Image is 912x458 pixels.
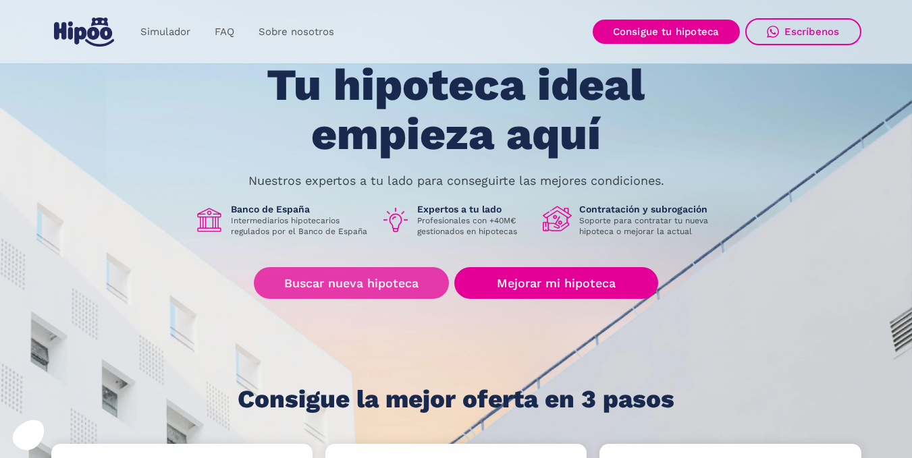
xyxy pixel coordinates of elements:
[784,26,840,38] div: Escríbenos
[203,19,246,45] a: FAQ
[417,203,532,215] h1: Expertos a tu lado
[417,215,532,237] p: Profesionales con +40M€ gestionados en hipotecas
[254,267,449,299] a: Buscar nueva hipoteca
[238,386,674,413] h1: Consigue la mejor oferta en 3 pasos
[231,203,370,215] h1: Banco de España
[454,267,658,299] a: Mejorar mi hipoteca
[200,61,712,159] h1: Tu hipoteca ideal empieza aquí
[745,18,861,45] a: Escríbenos
[246,19,346,45] a: Sobre nosotros
[248,175,664,186] p: Nuestros expertos a tu lado para conseguirte las mejores condiciones.
[128,19,203,45] a: Simulador
[593,20,740,44] a: Consigue tu hipoteca
[51,12,117,52] a: home
[231,215,370,237] p: Intermediarios hipotecarios regulados por el Banco de España
[579,215,718,237] p: Soporte para contratar tu nueva hipoteca o mejorar la actual
[579,203,718,215] h1: Contratación y subrogación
